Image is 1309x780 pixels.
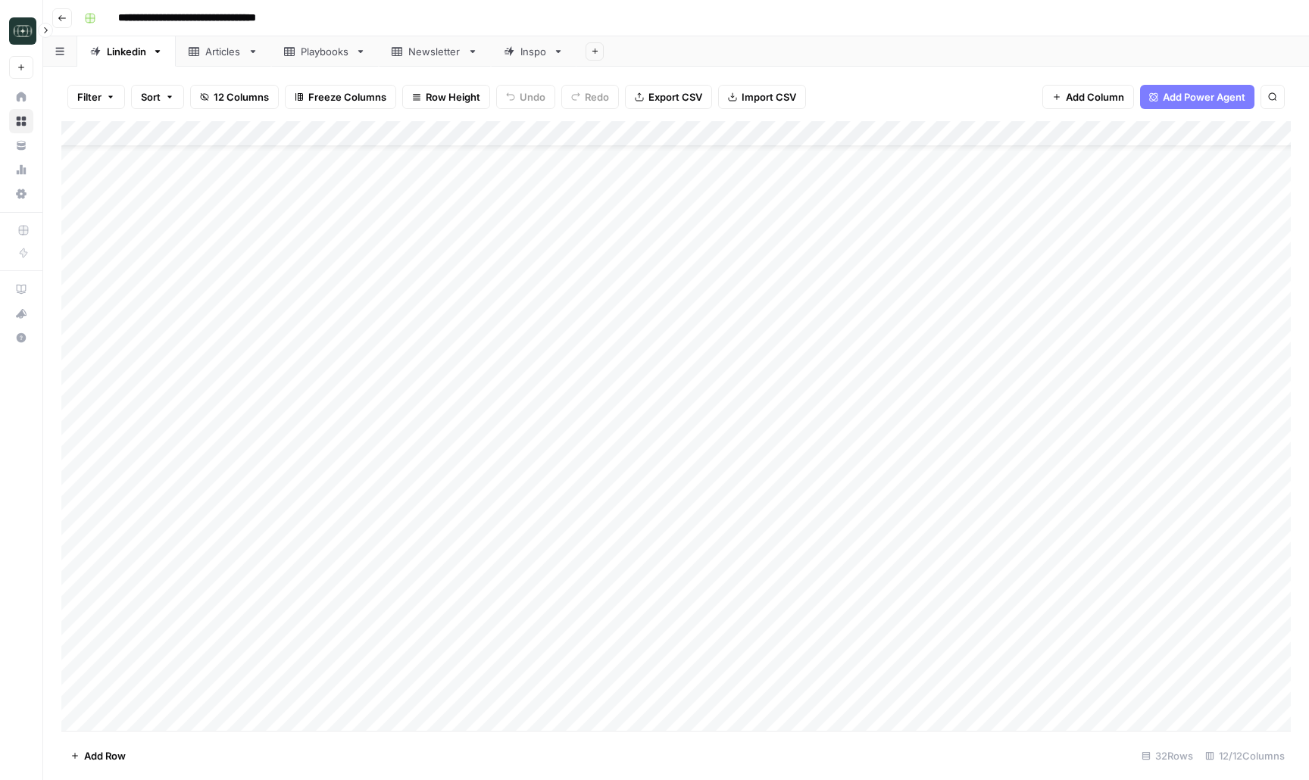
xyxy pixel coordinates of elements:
[1163,89,1245,105] span: Add Power Agent
[9,109,33,133] a: Browse
[214,89,269,105] span: 12 Columns
[9,301,33,326] button: What's new?
[561,85,619,109] button: Redo
[426,89,480,105] span: Row Height
[107,44,146,59] div: Linkedin
[10,302,33,325] div: What's new?
[77,36,176,67] a: Linkedin
[205,44,242,59] div: Articles
[131,85,184,109] button: Sort
[141,89,161,105] span: Sort
[77,89,102,105] span: Filter
[648,89,702,105] span: Export CSV
[9,12,33,50] button: Workspace: Catalyst
[520,89,545,105] span: Undo
[176,36,271,67] a: Articles
[67,85,125,109] button: Filter
[61,744,135,768] button: Add Row
[190,85,279,109] button: 12 Columns
[9,133,33,158] a: Your Data
[285,85,396,109] button: Freeze Columns
[625,85,712,109] button: Export CSV
[301,44,349,59] div: Playbooks
[9,277,33,301] a: AirOps Academy
[585,89,609,105] span: Redo
[402,85,490,109] button: Row Height
[1136,744,1199,768] div: 32 Rows
[1140,85,1254,109] button: Add Power Agent
[9,85,33,109] a: Home
[408,44,461,59] div: Newsletter
[9,326,33,350] button: Help + Support
[9,158,33,182] a: Usage
[1199,744,1291,768] div: 12/12 Columns
[308,89,386,105] span: Freeze Columns
[718,85,806,109] button: Import CSV
[84,748,126,763] span: Add Row
[491,36,576,67] a: Inspo
[9,182,33,206] a: Settings
[742,89,796,105] span: Import CSV
[1042,85,1134,109] button: Add Column
[379,36,491,67] a: Newsletter
[520,44,547,59] div: Inspo
[271,36,379,67] a: Playbooks
[9,17,36,45] img: Catalyst Logo
[1066,89,1124,105] span: Add Column
[496,85,555,109] button: Undo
